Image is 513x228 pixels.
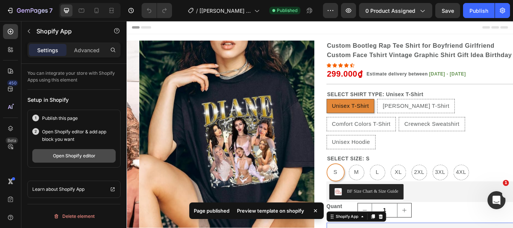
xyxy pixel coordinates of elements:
[199,7,251,15] span: [[PERSON_NAME] ver 2]Copy of Product Page 1 - [PERSON_NAME]
[27,210,121,222] button: Delete element
[32,186,58,193] p: Learn about
[233,55,276,69] div: 299.000₫
[27,181,121,198] a: Learn about Shopify App
[288,173,295,180] span: L
[49,6,53,15] p: 7
[382,173,397,180] span: 4XL
[257,195,317,202] div: BF Size Chart & Size Guide
[7,80,18,86] div: 450
[239,137,284,145] span: Unisex Hoodie
[59,186,84,193] p: Shopify App
[232,205,309,216] div: Preview template on shopify
[463,3,495,18] button: Publish
[36,27,100,36] p: Shopify App
[53,212,95,221] div: Delete element
[53,153,95,159] div: Open Shopify editor
[233,156,284,166] legend: SELECT SIZE: S
[42,128,116,143] p: Open Shopify editor & add app block you want
[233,23,451,46] h2: Custom Bootleg Rap Tee Shirt for Boyfriend Girlfriend Custom Face Tshirt Vintage Graphic Shirt Gi...
[196,7,198,15] span: /
[142,3,172,18] div: Undo/Redo
[359,3,432,18] button: 0 product assigned
[32,149,116,163] button: Open Shopify editor
[277,7,297,14] span: Published
[365,7,415,15] span: 0 product assigned
[240,173,247,180] span: S
[236,190,323,208] button: BF Size Chart & Size Guide
[487,191,505,209] iframe: Intercom live chat
[74,46,100,54] p: Advanced
[239,116,308,124] span: Comfort Colors T-Shirt
[298,95,376,103] span: [PERSON_NAME] T-Shirt
[353,59,395,65] span: [DATE] - [DATE]
[233,80,347,91] legend: SELECT SHIRT TYPE: Unisex T-Shirt
[469,7,488,15] div: Publish
[194,207,229,214] p: Page published
[27,70,121,83] p: You can integrate your store with Shopify Apps using this element
[358,173,373,180] span: 3XL
[442,8,454,14] span: Save
[27,96,121,104] div: Setup in Shopify
[435,3,460,18] button: Save
[280,59,351,65] span: Estimate delivery between
[323,116,388,124] span: Crewneck Sweatshirt
[42,115,78,122] p: Publish this page
[127,21,513,228] iframe: To enrich screen reader interactions, please activate Accessibility in Grammarly extension settings
[6,137,18,143] div: Beta
[242,195,251,204] img: CLqQkc30lu8CEAE=.png
[37,46,58,54] p: Settings
[239,95,282,103] span: Unisex T-Shirt
[263,173,272,180] span: M
[311,173,322,180] span: XL
[333,173,348,180] span: 2XL
[3,3,56,18] button: 7
[503,180,509,186] span: 1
